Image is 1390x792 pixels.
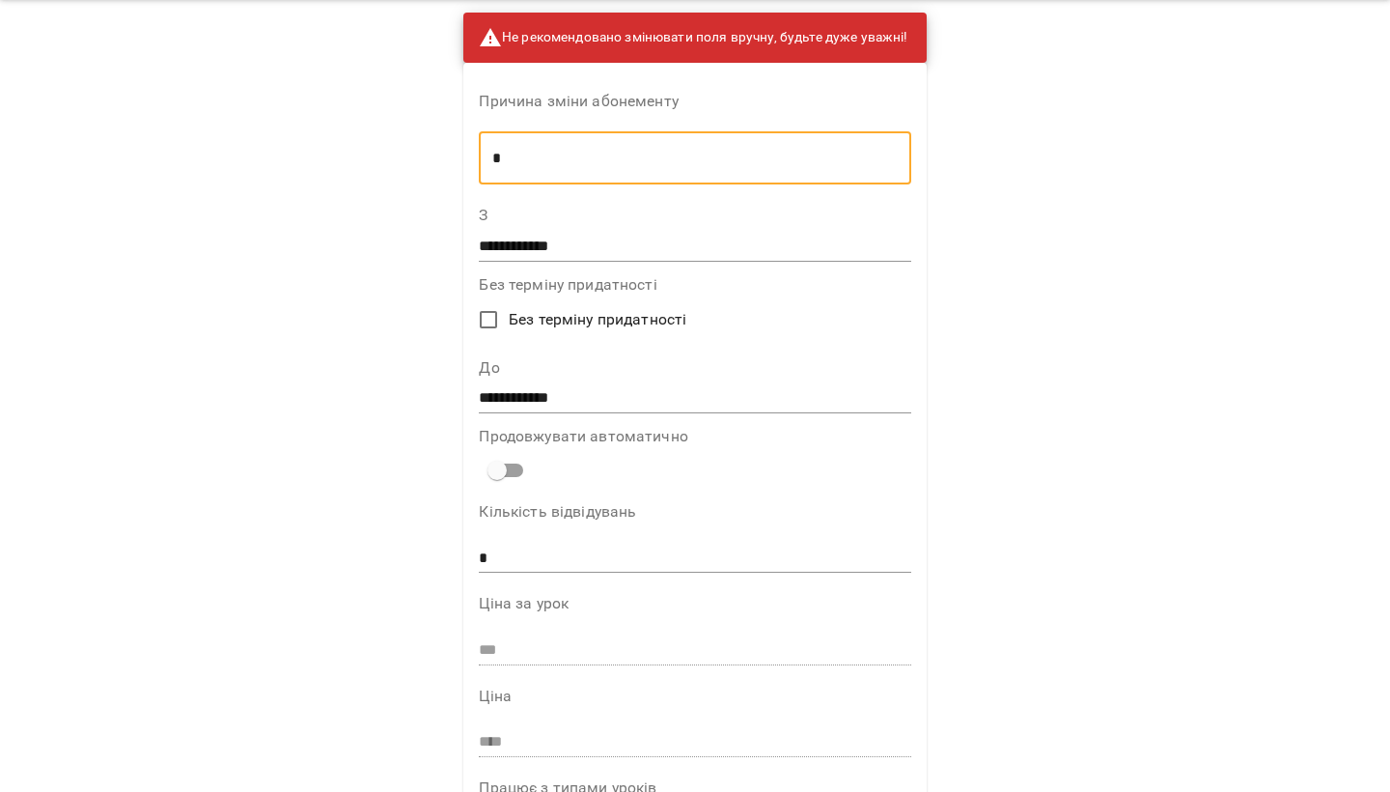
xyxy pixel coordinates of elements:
[479,277,910,293] label: Без терміну придатності
[509,308,686,331] span: Без терміну придатності
[479,26,907,49] span: Не рекомендовано змінювати поля вручну, будьте дуже уважні!
[479,596,910,611] label: Ціна за урок
[479,504,910,520] label: Кількість відвідувань
[479,689,910,704] label: Ціна
[479,360,910,376] label: До
[479,94,910,109] label: Причина зміни абонементу
[479,208,910,223] label: З
[479,429,910,444] label: Продовжувати автоматично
